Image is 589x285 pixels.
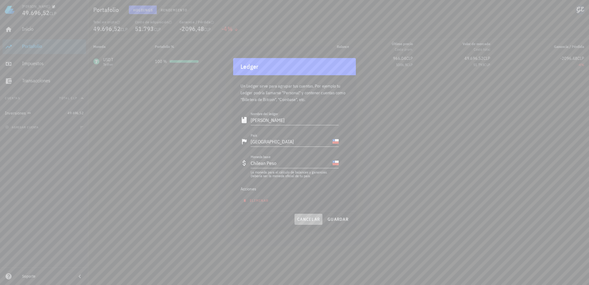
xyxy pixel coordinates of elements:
label: Nombre del ledger [251,111,278,116]
div: CL-icon [333,139,339,145]
button: cancelar [294,214,322,225]
span: Chilean Peso [251,160,276,166]
div: Un Ledger sirve para agrupar tus cuentas. Por ejemplo tu Ledger podría llamarse "Personal" y cont... [241,75,348,107]
button: guardar [325,214,351,225]
button: eliminar [241,196,272,205]
span: cancelar [297,217,320,222]
div: Acciones [241,182,339,196]
span: eliminar [244,198,268,203]
div: CLP-icon [333,160,339,166]
span: guardar [327,217,348,222]
label: Moneda base [251,154,271,159]
div: La moneda para el cálculo de balances y ganancias. Debería ser la moneda oficial de tu país. [251,170,339,178]
div: Ledger [241,62,259,72]
label: País [251,133,257,138]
